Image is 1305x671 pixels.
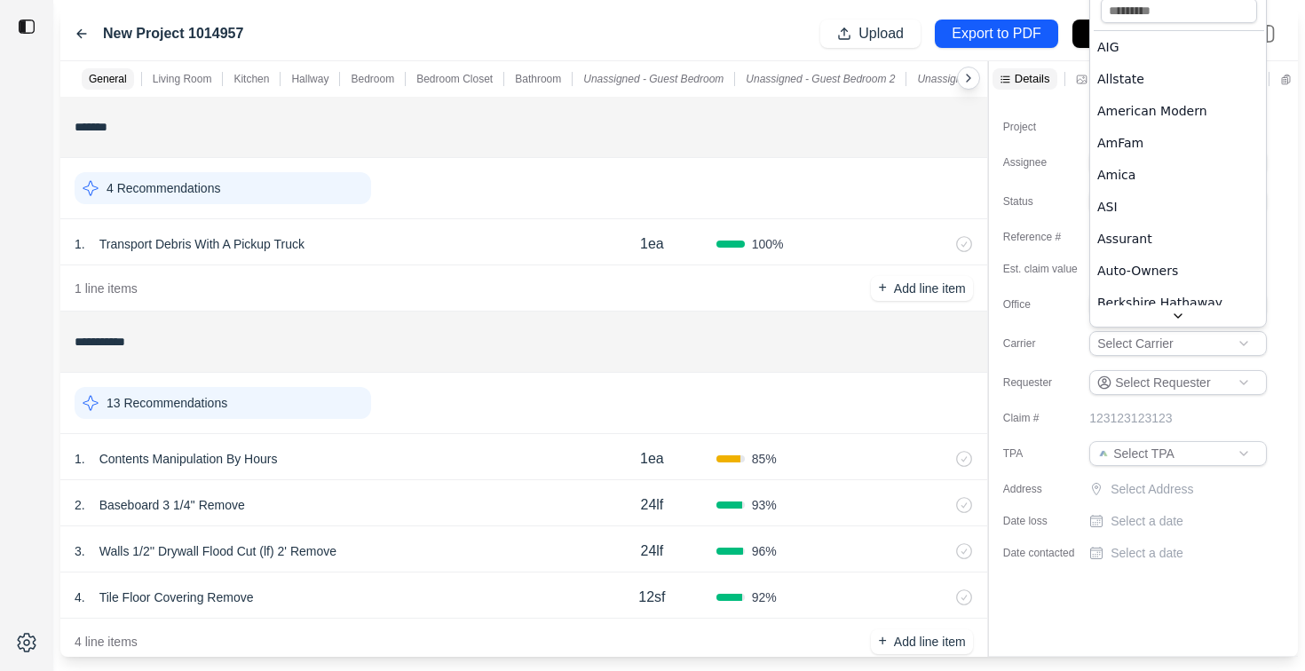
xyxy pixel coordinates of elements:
[1097,166,1135,184] span: Amica
[1097,198,1118,216] span: ASI
[1097,134,1143,152] span: AmFam
[1097,262,1178,280] span: Auto-Owners
[1097,230,1152,248] span: Assurant
[1097,294,1222,312] span: Berkshire Hathaway
[1097,38,1119,56] span: AIG
[1097,70,1144,88] span: Allstate
[1097,102,1207,120] span: American Modern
